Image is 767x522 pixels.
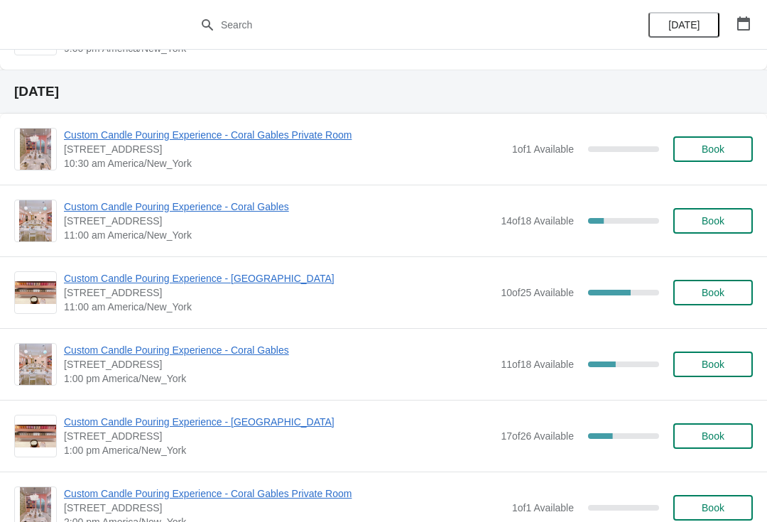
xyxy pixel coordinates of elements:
button: Book [673,423,753,449]
span: 17 of 26 Available [501,430,574,442]
span: Book [702,430,724,442]
img: Custom Candle Pouring Experience - Fort Lauderdale | 914 East Las Olas Boulevard, Fort Lauderdale... [15,281,56,305]
span: 11:00 am America/New_York [64,300,494,314]
span: [DATE] [668,19,700,31]
span: 14 of 18 Available [501,215,574,227]
span: 11 of 18 Available [501,359,574,370]
span: Book [702,359,724,370]
button: Book [673,495,753,521]
span: 10:30 am America/New_York [64,156,505,170]
button: Book [673,352,753,377]
span: Custom Candle Pouring Experience - [GEOGRAPHIC_DATA] [64,271,494,286]
h2: [DATE] [14,85,753,99]
span: [STREET_ADDRESS] [64,142,505,156]
span: 11:00 am America/New_York [64,228,494,242]
span: Custom Candle Pouring Experience - Coral Gables Private Room [64,486,505,501]
span: [STREET_ADDRESS] [64,357,494,371]
span: 1:00 pm America/New_York [64,371,494,386]
button: Book [673,280,753,305]
img: Custom Candle Pouring Experience - Coral Gables | 154 Giralda Avenue, Coral Gables, FL, USA | 1:0... [19,344,53,385]
img: Custom Candle Pouring Experience - Fort Lauderdale | 914 East Las Olas Boulevard, Fort Lauderdale... [15,425,56,448]
span: Book [702,502,724,513]
span: [STREET_ADDRESS] [64,286,494,300]
span: Book [702,143,724,155]
span: 1:00 pm America/New_York [64,443,494,457]
span: 1 of 1 Available [512,143,574,155]
input: Search [220,12,575,38]
button: [DATE] [648,12,719,38]
span: Book [702,287,724,298]
span: 1 of 1 Available [512,502,574,513]
span: Custom Candle Pouring Experience - [GEOGRAPHIC_DATA] [64,415,494,429]
span: [STREET_ADDRESS] [64,429,494,443]
span: 10 of 25 Available [501,287,574,298]
span: [STREET_ADDRESS] [64,214,494,228]
span: [STREET_ADDRESS] [64,501,505,515]
span: Custom Candle Pouring Experience - Coral Gables [64,200,494,214]
span: Custom Candle Pouring Experience - Coral Gables [64,343,494,357]
span: Book [702,215,724,227]
span: Custom Candle Pouring Experience - Coral Gables Private Room [64,128,505,142]
button: Book [673,208,753,234]
img: Custom Candle Pouring Experience - Coral Gables | 154 Giralda Avenue, Coral Gables, FL, USA | 11:... [19,200,53,241]
button: Book [673,136,753,162]
img: Custom Candle Pouring Experience - Coral Gables Private Room | 154 Giralda Avenue, Coral Gables, ... [20,129,51,170]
